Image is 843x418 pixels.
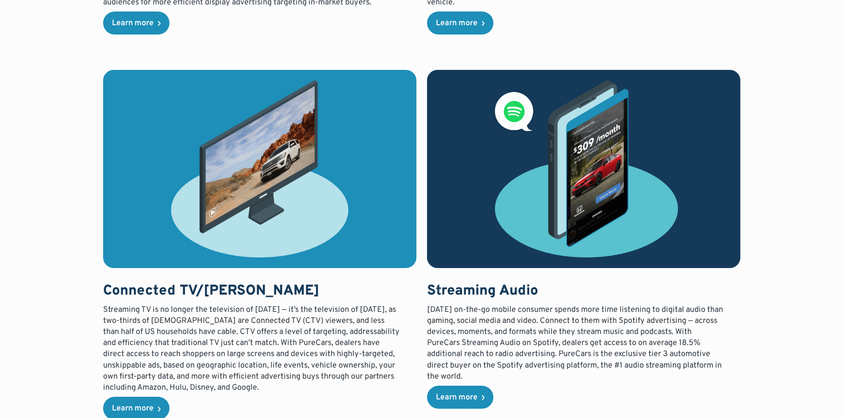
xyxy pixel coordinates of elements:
h3: Streaming Audio [427,282,725,301]
div: Learn more [436,19,477,27]
h3: Connected TV/[PERSON_NAME] [103,282,401,301]
div: Learn more [112,19,154,27]
a: Learn more [427,12,493,35]
div: Learn more [112,405,154,413]
a: Learn more [427,386,493,409]
p: [DATE] on-the-go mobile consumer spends more time listening to digital audio than gaming, social ... [427,304,725,382]
p: Streaming TV is no longer the television of [DATE] — it’s the television of [DATE], as two-thirds... [103,304,401,394]
a: Learn more [103,12,169,35]
div: Learn more [436,394,477,402]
